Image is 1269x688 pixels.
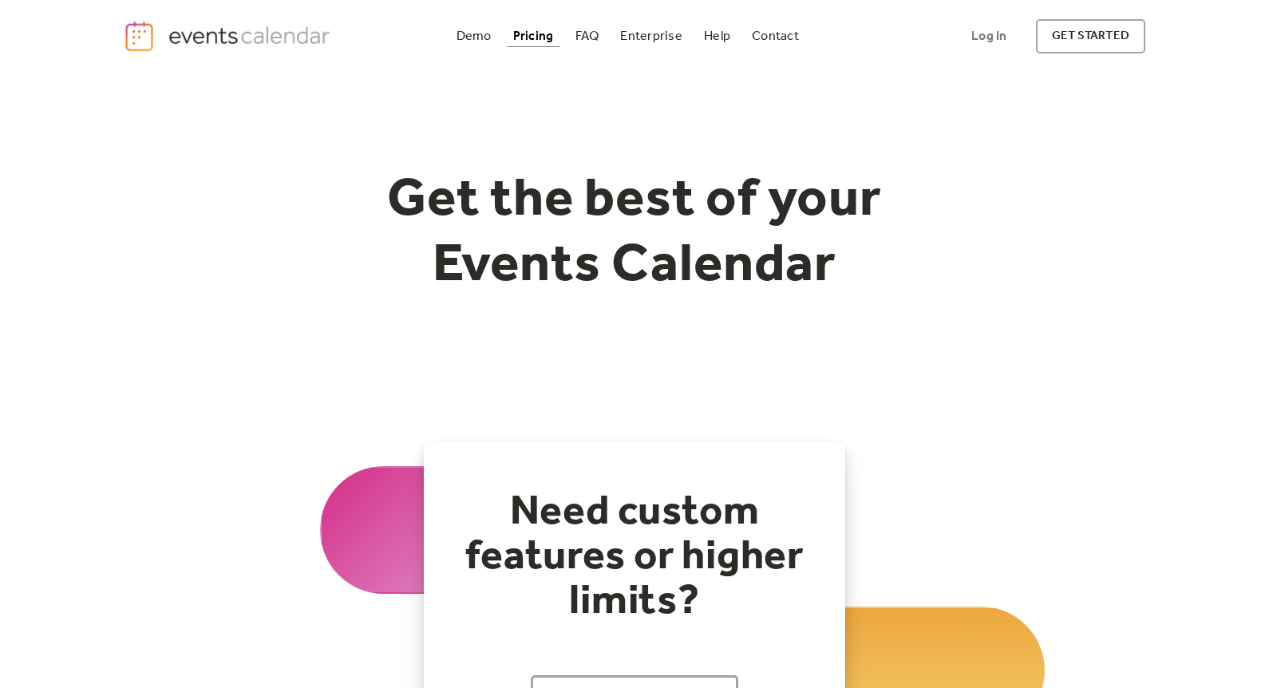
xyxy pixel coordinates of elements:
h2: Need custom features or higher limits? [456,490,813,624]
a: Enterprise [614,26,688,47]
div: Help [704,32,730,41]
div: Pricing [513,32,554,41]
a: Help [698,26,737,47]
a: get started [1036,19,1145,53]
div: FAQ [575,32,599,41]
div: Enterprise [620,32,682,41]
div: Demo [457,32,492,41]
a: Demo [450,26,498,47]
a: Pricing [507,26,560,47]
a: Log In [955,19,1022,53]
a: Contact [745,26,805,47]
a: FAQ [569,26,606,47]
div: Contact [752,32,799,41]
h1: Get the best of your Events Calendar [328,168,941,299]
